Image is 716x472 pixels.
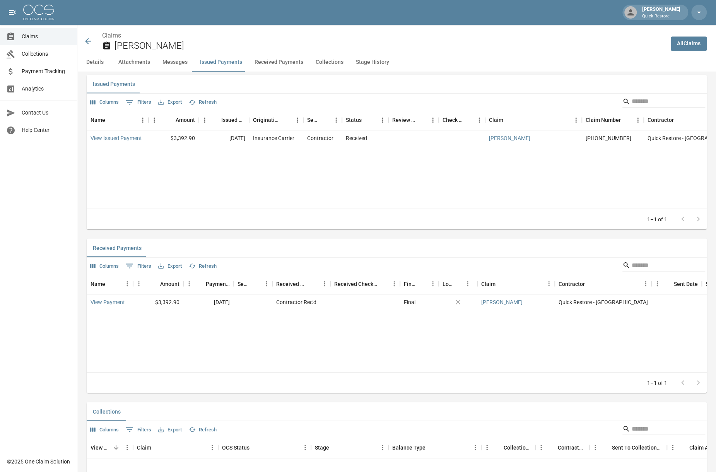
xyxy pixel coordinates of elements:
[156,424,184,436] button: Export
[622,259,705,273] div: Search
[121,278,133,289] button: Menu
[5,5,20,20] button: open drawer
[621,115,632,125] button: Sort
[222,436,249,458] div: OCS Status
[77,53,112,72] button: Details
[87,402,707,421] div: related-list tabs
[102,32,121,39] a: Claims
[253,109,281,131] div: Originating From
[585,278,596,289] button: Sort
[88,260,121,272] button: Select columns
[555,294,651,309] div: Quick Restore - [GEOGRAPHIC_DATA]
[443,273,453,294] div: Lockbox
[210,115,221,125] button: Sort
[22,85,71,93] span: Analytics
[133,294,183,309] div: $3,392.90
[496,278,506,289] button: Sort
[404,298,415,306] div: Final
[590,436,667,458] div: Sent To Collections Date
[87,238,148,257] button: Received Payments
[346,109,362,131] div: Status
[149,109,199,131] div: Amount
[425,442,436,453] button: Sort
[292,114,303,126] button: Menu
[647,379,667,386] p: 1–1 of 1
[663,278,674,289] button: Sort
[195,278,206,289] button: Sort
[281,115,292,125] button: Sort
[121,441,133,453] button: Menu
[183,278,195,289] button: Menu
[133,273,183,294] div: Amount
[493,442,504,453] button: Sort
[416,278,427,289] button: Sort
[416,115,427,125] button: Sort
[276,273,308,294] div: Received Method
[489,134,530,142] a: [PERSON_NAME]
[22,67,71,75] span: Payment Tracking
[377,114,388,126] button: Menu
[582,109,644,131] div: Claim Number
[105,115,116,125] button: Sort
[463,115,473,125] button: Sort
[481,441,493,453] button: Menu
[248,53,309,72] button: Received Payments
[315,436,329,458] div: Stage
[303,109,342,131] div: Sent To
[199,109,249,131] div: Issued Date
[218,436,311,458] div: OCS Status
[221,109,245,131] div: Issued Date
[133,278,145,289] button: Menu
[253,134,294,142] div: Insurance Carrier
[350,53,395,72] button: Stage History
[149,114,160,126] button: Menu
[207,441,218,453] button: Menu
[427,278,439,289] button: Menu
[485,109,582,131] div: Claim
[156,53,194,72] button: Messages
[601,442,612,453] button: Sort
[91,134,142,142] a: View Issued Payment
[504,436,531,458] div: Collections Fee
[667,441,678,453] button: Menu
[234,273,272,294] div: Sender
[91,436,111,458] div: View Collection
[88,424,121,436] button: Select columns
[206,273,230,294] div: Payment Date
[299,441,311,453] button: Menu
[392,109,416,131] div: Review Status
[547,442,558,453] button: Sort
[261,278,272,289] button: Menu
[443,109,463,131] div: Check Number
[22,50,71,58] span: Collections
[102,31,665,40] nav: breadcrumb
[199,131,249,145] div: [DATE]
[404,273,416,294] div: Final/Partial
[111,442,121,453] button: Sort
[87,436,133,458] div: View Collection
[648,109,674,131] div: Contractor
[133,436,218,458] div: Claim
[632,114,644,126] button: Menu
[477,273,555,294] div: Claim
[462,278,473,289] button: Menu
[535,441,547,453] button: Menu
[642,13,680,20] p: Quick Restore
[276,298,316,306] div: Contractor Rec'd
[586,109,621,131] div: Claim Number
[481,436,535,458] div: Collections Fee
[622,95,705,109] div: Search
[586,134,631,142] div: 01-008-889719
[238,273,250,294] div: Sender
[392,436,425,458] div: Balance Type
[23,5,54,20] img: ocs-logo-white-transparent.png
[346,134,367,142] div: Received
[320,115,330,125] button: Sort
[156,96,184,108] button: Export
[87,402,127,421] button: Collections
[183,294,234,309] div: [DATE]
[439,273,477,294] div: Lockbox
[473,114,485,126] button: Menu
[559,273,585,294] div: Contractor
[156,260,184,272] button: Export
